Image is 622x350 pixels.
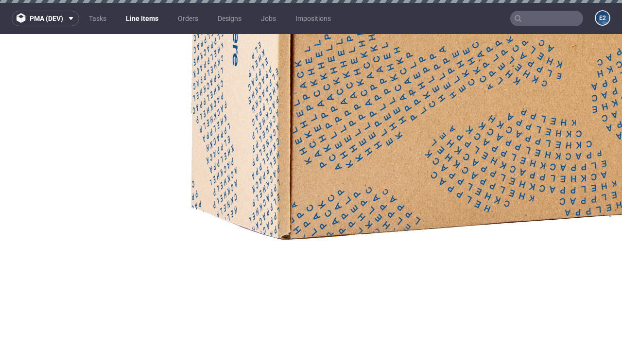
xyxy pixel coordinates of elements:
[212,11,247,26] a: Designs
[120,11,164,26] a: Line Items
[290,11,337,26] a: Impositions
[83,11,112,26] a: Tasks
[30,15,63,22] span: pma (dev)
[12,11,79,26] button: pma (dev)
[596,11,609,25] figcaption: e2
[255,11,282,26] a: Jobs
[172,11,204,26] a: Orders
